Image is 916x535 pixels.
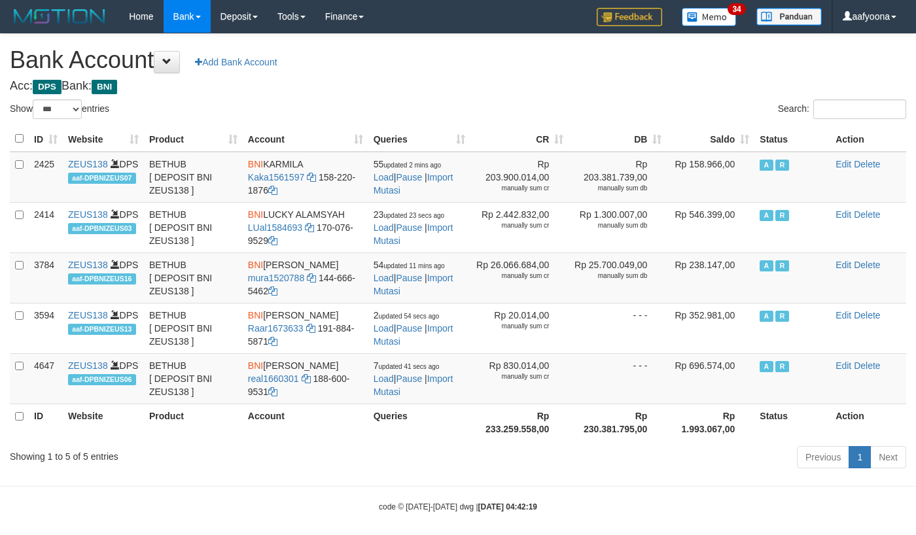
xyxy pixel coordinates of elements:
span: aaf-DPBNIZEUS03 [68,223,136,234]
a: Edit [836,310,851,320]
a: Edit [836,260,851,270]
span: BNI [248,310,263,320]
td: Rp 25.700.049,00 [569,252,667,303]
th: Product [144,404,243,441]
span: Running [775,311,788,322]
td: Rp 830.014,00 [470,353,569,404]
td: DPS [63,353,144,404]
span: BNI [248,159,263,169]
th: Website [63,404,144,441]
div: manually sum cr [476,184,549,193]
a: Import Mutasi [374,273,453,296]
h1: Bank Account [10,47,906,73]
td: Rp 2.442.832,00 [470,202,569,252]
a: ZEUS138 [68,360,108,371]
th: Account [243,404,368,441]
span: BNI [92,80,117,94]
th: Status [754,126,830,152]
a: Delete [854,209,880,220]
a: Load [374,222,394,233]
a: Kaka1561597 [248,172,304,182]
div: manually sum cr [476,372,549,381]
span: updated 41 secs ago [378,363,439,370]
td: [PERSON_NAME] 191-884-5871 [243,303,368,353]
td: [PERSON_NAME] 188-600-9531 [243,353,368,404]
a: 1 [849,446,871,468]
td: BETHUB [ DEPOSIT BNI ZEUS138 ] [144,303,243,353]
a: Delete [854,159,880,169]
span: updated 11 mins ago [383,262,444,269]
span: aaf-DPBNIZEUS13 [68,324,136,335]
span: Running [775,260,788,271]
span: 55 [374,159,441,169]
td: BETHUB [ DEPOSIT BNI ZEUS138 ] [144,353,243,404]
div: Showing 1 to 5 of 5 entries [10,445,372,463]
td: 2414 [29,202,63,252]
a: Copy 1446665462 to clipboard [268,286,277,296]
th: Queries [368,404,471,441]
span: 54 [374,260,445,270]
td: Rp 26.066.684,00 [470,252,569,303]
a: real1660301 [248,373,299,384]
a: Next [870,446,906,468]
span: updated 54 secs ago [378,313,439,320]
td: Rp 20.014,00 [470,303,569,353]
img: Button%20Memo.svg [682,8,737,26]
th: Website: activate to sort column ascending [63,126,144,152]
a: LUal1584693 [248,222,302,233]
a: Raar1673633 [248,323,304,334]
td: DPS [63,152,144,203]
a: Delete [854,310,880,320]
input: Search: [813,99,906,119]
label: Search: [778,99,906,119]
span: 7 [374,360,440,371]
a: Import Mutasi [374,373,453,397]
th: Action [830,404,906,441]
a: Copy 1582201876 to clipboard [268,185,277,196]
span: Running [775,160,788,171]
small: code © [DATE]-[DATE] dwg | [379,502,537,511]
span: | | [374,310,453,347]
span: Active [760,210,773,221]
td: Rp 546.399,00 [667,202,754,252]
span: Running [775,210,788,221]
a: ZEUS138 [68,260,108,270]
th: Rp 1.993.067,00 [667,404,754,441]
a: ZEUS138 [68,209,108,220]
span: aaf-DPBNIZEUS16 [68,273,136,285]
td: BETHUB [ DEPOSIT BNI ZEUS138 ] [144,202,243,252]
span: BNI [248,260,263,270]
td: [PERSON_NAME] 144-666-5462 [243,252,368,303]
span: Running [775,361,788,372]
th: Queries: activate to sort column ascending [368,126,471,152]
a: Delete [854,360,880,371]
td: BETHUB [ DEPOSIT BNI ZEUS138 ] [144,152,243,203]
th: Saldo: activate to sort column ascending [667,126,754,152]
a: Previous [797,446,849,468]
a: Pause [396,273,422,283]
a: Copy Kaka1561597 to clipboard [307,172,316,182]
td: BETHUB [ DEPOSIT BNI ZEUS138 ] [144,252,243,303]
td: Rp 238.147,00 [667,252,754,303]
span: 2 [374,310,440,320]
a: Delete [854,260,880,270]
a: Copy 1918845871 to clipboard [268,336,277,347]
span: 23 [374,209,444,220]
th: ID [29,404,63,441]
a: Copy 1886009531 to clipboard [268,387,277,397]
th: ID: activate to sort column ascending [29,126,63,152]
th: Rp 233.259.558,00 [470,404,569,441]
div: manually sum db [574,271,647,281]
td: 3784 [29,252,63,303]
th: CR: activate to sort column ascending [470,126,569,152]
th: Product: activate to sort column ascending [144,126,243,152]
a: Load [374,273,394,283]
strong: [DATE] 04:42:19 [478,502,537,511]
td: Rp 203.381.739,00 [569,152,667,203]
a: Load [374,172,394,182]
a: Copy real1660301 to clipboard [302,373,311,384]
span: 34 [728,3,745,15]
td: Rp 203.900.014,00 [470,152,569,203]
th: Rp 230.381.795,00 [569,404,667,441]
img: MOTION_logo.png [10,7,109,26]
